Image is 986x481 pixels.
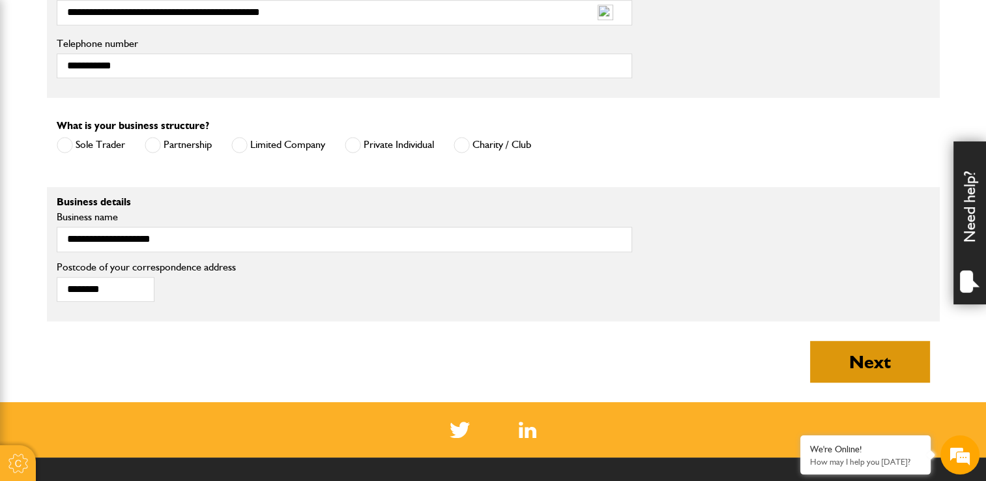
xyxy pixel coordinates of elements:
[145,137,212,153] label: Partnership
[810,341,930,383] button: Next
[810,457,921,467] p: How may I help you today?
[17,159,238,188] input: Enter your email address
[57,197,632,207] p: Business details
[450,422,470,438] img: Twitter
[57,137,125,153] label: Sole Trader
[22,72,55,91] img: d_20077148190_company_1631870298795_20077148190
[17,236,238,368] textarea: Type your message and hit 'Enter'
[454,137,531,153] label: Charity / Club
[17,121,238,149] input: Enter your last name
[953,141,986,304] div: Need help?
[519,422,536,438] a: LinkedIn
[214,7,245,38] div: Minimize live chat window
[177,378,237,396] em: Start Chat
[519,422,536,438] img: Linked In
[810,444,921,455] div: We're Online!
[57,121,209,131] label: What is your business structure?
[68,73,219,90] div: Chat with us now
[57,38,632,49] label: Telephone number
[231,137,325,153] label: Limited Company
[598,5,613,20] img: npw-badge-icon-locked.svg
[17,197,238,226] input: Enter your phone number
[57,262,255,272] label: Postcode of your correspondence address
[57,212,632,222] label: Business name
[345,137,434,153] label: Private Individual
